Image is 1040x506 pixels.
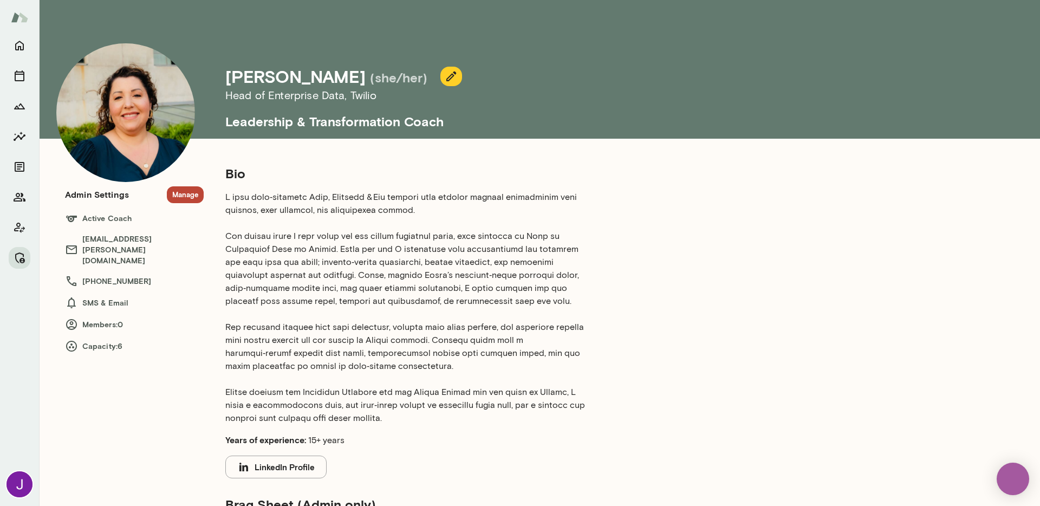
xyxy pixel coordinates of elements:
[65,296,204,309] h6: SMS & Email
[9,156,30,178] button: Documents
[225,104,875,130] h5: Leadership & Transformation Coach
[56,43,195,182] img: Lara Indrikovs
[167,186,204,203] button: Manage
[225,165,589,182] h5: Bio
[9,217,30,238] button: Client app
[65,275,204,288] h6: [PHONE_NUMBER]
[225,433,589,447] p: 15+ years
[9,35,30,56] button: Home
[9,247,30,269] button: Manage
[65,340,204,353] h6: Capacity: 6
[9,95,30,117] button: Growth Plan
[9,65,30,87] button: Sessions
[65,188,129,201] h6: Admin Settings
[65,233,204,266] h6: [EMAIL_ADDRESS][PERSON_NAME][DOMAIN_NAME]
[225,191,589,425] p: L ipsu dolo‑sitametc Adip, Elitsedd & Eiu tempori utla etdolor magnaal enimadminim veni quisnos, ...
[225,456,327,478] button: LinkedIn Profile
[65,318,204,331] h6: Members: 0
[225,66,366,87] h4: [PERSON_NAME]
[9,186,30,208] button: Members
[11,7,28,28] img: Mento
[225,434,306,445] b: Years of experience:
[6,471,32,497] img: Jocelyn Grodin
[370,69,427,86] h5: (she/her)
[65,212,204,225] h6: Active Coach
[9,126,30,147] button: Insights
[225,87,875,104] h6: Head of Enterprise Data , Twilio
